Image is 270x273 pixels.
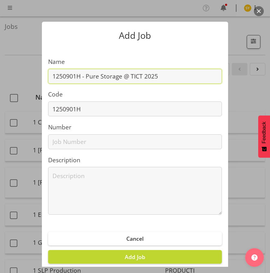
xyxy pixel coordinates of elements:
[126,235,144,242] span: Cancel
[48,57,222,66] label: Name
[48,156,222,165] label: Description
[48,134,222,149] input: Job Number
[48,31,222,40] p: Add Job
[48,101,222,116] input: Job Code
[125,253,145,261] span: Add Job
[48,123,222,132] label: Number
[251,254,258,261] img: help-xxl-2.png
[48,90,222,99] label: Code
[261,122,267,143] span: Feedback
[48,232,222,245] button: Cancel
[48,250,222,264] button: Add Job
[48,69,222,84] input: Job Name
[258,115,270,158] button: Feedback - Show survey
